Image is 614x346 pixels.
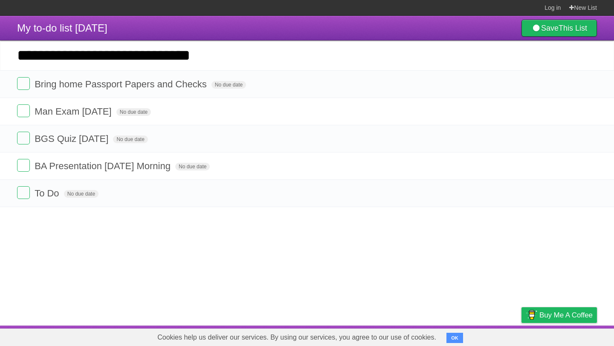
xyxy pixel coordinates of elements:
[521,20,597,37] a: SaveThis List
[35,161,173,171] span: BA Presentation [DATE] Morning
[35,106,114,117] span: Man Exam [DATE]
[17,22,107,34] span: My to-do list [DATE]
[481,328,500,344] a: Terms
[64,190,98,198] span: No due date
[408,328,426,344] a: About
[17,104,30,117] label: Done
[526,308,537,322] img: Buy me a coffee
[17,132,30,144] label: Done
[510,328,533,344] a: Privacy
[436,328,471,344] a: Developers
[149,329,445,346] span: Cookies help us deliver our services. By using our services, you agree to our use of cookies.
[521,307,597,323] a: Buy me a coffee
[539,308,593,323] span: Buy me a coffee
[116,108,151,116] span: No due date
[35,188,61,199] span: To Do
[17,77,30,90] label: Done
[446,333,463,343] button: OK
[35,133,110,144] span: BGS Quiz [DATE]
[17,186,30,199] label: Done
[211,81,246,89] span: No due date
[543,328,597,344] a: Suggest a feature
[35,79,209,89] span: Bring home Passport Papers and Checks
[17,159,30,172] label: Done
[113,136,148,143] span: No due date
[559,24,587,32] b: This List
[175,163,210,170] span: No due date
